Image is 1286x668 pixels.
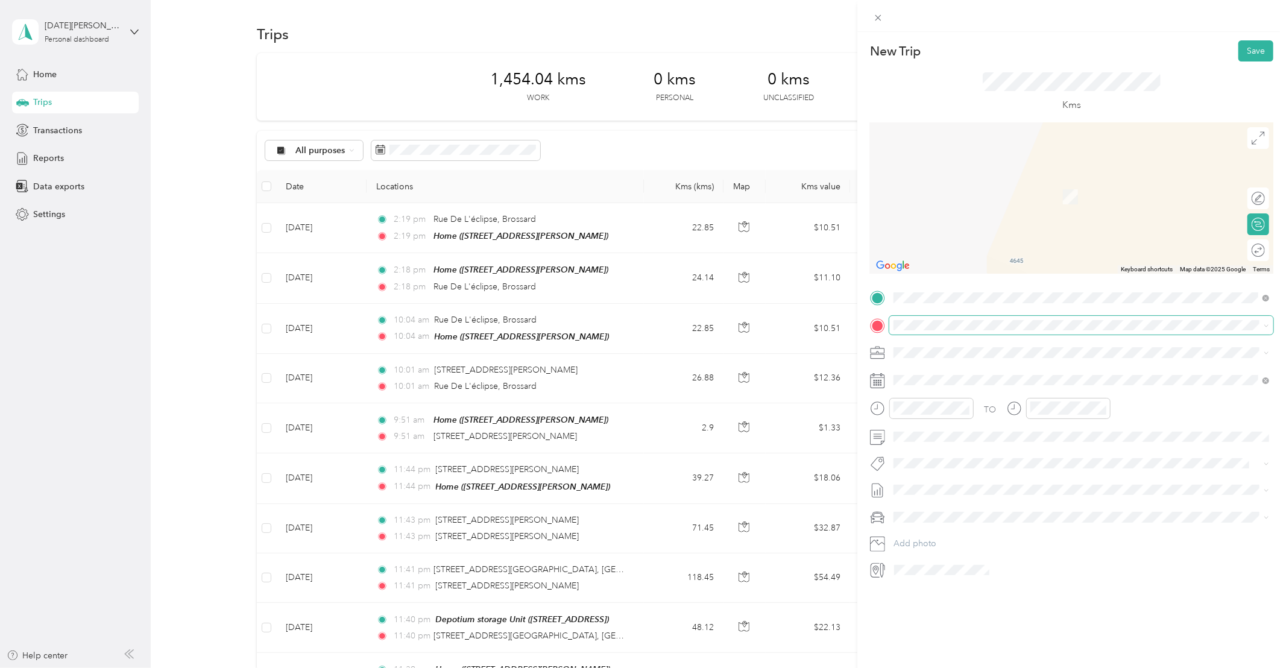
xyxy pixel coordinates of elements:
iframe: Everlance-gr Chat Button Frame [1218,600,1286,668]
p: Kms [1062,98,1081,113]
p: New Trip [870,43,921,60]
span: Map data ©2025 Google [1180,266,1246,273]
a: Terms (opens in new tab) [1253,266,1270,273]
button: Save [1238,40,1273,61]
button: Add photo [889,535,1273,552]
div: TO [985,403,997,416]
a: Open this area in Google Maps (opens a new window) [873,258,913,274]
img: Google [873,258,913,274]
button: Keyboard shortcuts [1121,265,1173,274]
